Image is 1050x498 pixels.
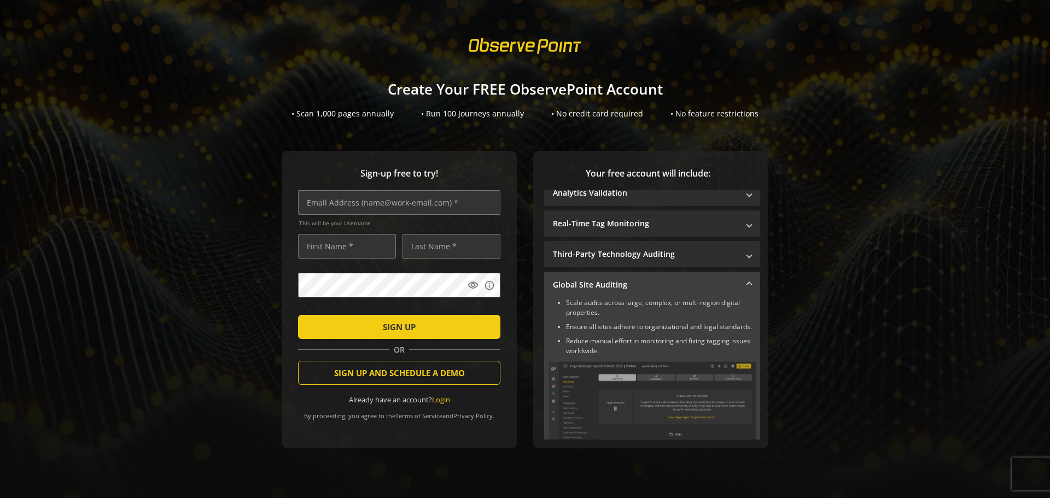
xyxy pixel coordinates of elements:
mat-panel-title: Third-Party Technology Auditing [553,249,738,260]
span: SIGN UP [383,317,416,337]
input: Email Address (name@work-email.com) * [298,190,500,215]
li: Ensure all sites adhere to organizational and legal standards. [566,322,756,332]
div: • No credit card required [551,108,643,119]
mat-expansion-panel-header: Analytics Validation [544,180,760,206]
input: First Name * [298,234,396,259]
div: By proceeding, you agree to the and . [298,405,500,420]
mat-panel-title: Real-Time Tag Monitoring [553,218,738,229]
mat-expansion-panel-header: Real-Time Tag Monitoring [544,210,760,237]
mat-icon: visibility [468,280,479,291]
a: Privacy Policy [453,412,493,420]
mat-icon: info [484,280,495,291]
div: Already have an account? [298,395,500,405]
mat-expansion-panel-header: Global Site Auditing [544,272,760,298]
span: Sign-up free to try! [298,167,500,180]
span: This will be your Username [299,219,500,227]
button: SIGN UP AND SCHEDULE A DEMO [298,361,500,385]
a: Login [432,395,450,405]
mat-expansion-panel-header: Third-Party Technology Auditing [544,241,760,267]
input: Last Name * [402,234,500,259]
button: SIGN UP [298,315,500,339]
div: • No feature restrictions [670,108,759,119]
li: Reduce manual effort in monitoring and fixing tagging issues worldwide. [566,336,756,356]
div: • Scan 1,000 pages annually [291,108,394,119]
span: OR [389,344,409,355]
span: Your free account will include: [544,167,752,180]
li: Scale audits across large, complex, or multi-region digital properties. [566,298,756,318]
mat-panel-title: Global Site Auditing [553,279,738,290]
span: SIGN UP AND SCHEDULE A DEMO [334,363,465,383]
a: Terms of Service [395,412,442,420]
div: • Run 100 Journeys annually [421,108,524,119]
mat-panel-title: Analytics Validation [553,188,738,198]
